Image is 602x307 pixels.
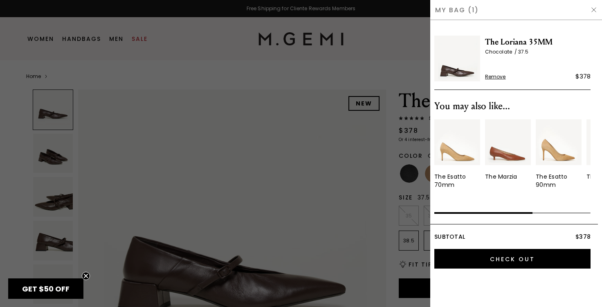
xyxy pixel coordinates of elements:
div: The Esatto 90mm [536,173,582,189]
span: 37.5 [518,48,528,55]
img: v_09480_01_Main_New_TheEsatto90_Cappuccino_Suede_290x387_crop_center.jpg [536,119,582,165]
a: The Esatto 70mm [434,119,480,189]
a: The Esatto 90mm [536,119,582,189]
span: Subtotal [434,233,465,241]
span: $378 [575,233,591,241]
div: The Marzia [485,173,517,181]
div: GET $50 OFFClose teaser [8,278,83,299]
a: The Marzia [485,119,531,181]
div: $378 [575,72,591,81]
div: The Esatto 70mm [434,173,480,189]
button: Close teaser [82,272,90,280]
div: You may also like... [434,100,591,113]
img: v_12416_01_Main_New_TheMarzia_Saddle_Nappa_290x387_crop_center.jpg [485,119,531,165]
img: The Loriana 35MM [434,36,480,81]
input: Check Out [434,249,591,269]
span: The Loriana 35MM [485,36,591,49]
span: GET $50 OFF [22,284,70,294]
img: Hide Drawer [591,7,597,13]
span: Remove [485,74,506,80]
span: Chocolate [485,48,518,55]
img: v_11801_01_Main_New_TheEsatto70_Cappuccino_Suede_290x387_crop_center.jpg [434,119,480,165]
